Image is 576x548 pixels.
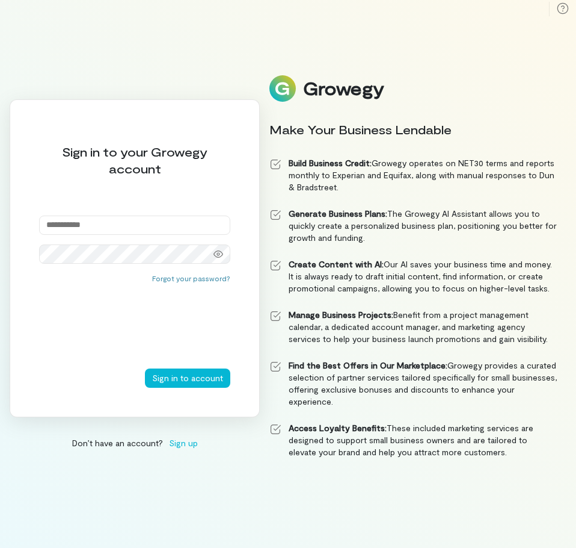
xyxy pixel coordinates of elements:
[145,369,230,388] button: Sign in to account
[269,75,296,102] img: Logo
[169,437,198,449] span: Sign up
[39,143,230,177] div: Sign in to your Growegy account
[269,121,557,138] div: Make Your Business Lendable
[269,422,557,458] li: These included marketing services are designed to support small business owners and are tailored ...
[10,437,260,449] div: Don’t have an account?
[289,423,387,433] strong: Access Loyalty Benefits:
[289,208,387,219] strong: Generate Business Plans:
[303,78,384,99] div: Growegy
[269,157,557,193] li: Growegy operates on NET30 terms and reports monthly to Experian and Equifax, along with manual re...
[269,360,557,408] li: Growegy provides a curated selection of partner services tailored specifically for small business...
[289,360,447,370] strong: Find the Best Offers in Our Marketplace:
[289,158,372,168] strong: Build Business Credit:
[289,259,384,269] strong: Create Content with AI:
[269,208,557,244] li: The Growegy AI Assistant allows you to quickly create a personalized business plan, positioning y...
[269,258,557,294] li: Our AI saves your business time and money. It is always ready to draft initial content, find info...
[152,273,230,283] button: Forgot your password?
[269,309,557,345] li: Benefit from a project management calendar, a dedicated account manager, and marketing agency ser...
[289,310,393,320] strong: Manage Business Projects:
